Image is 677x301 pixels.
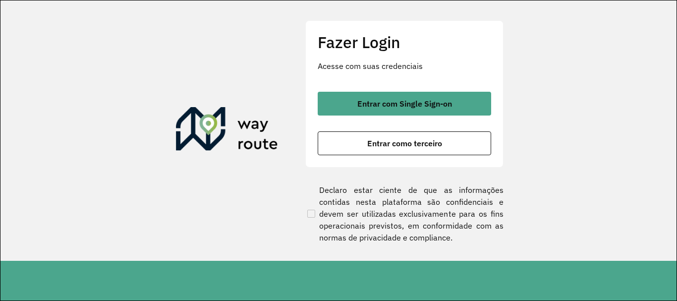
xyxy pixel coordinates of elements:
h2: Fazer Login [318,33,491,52]
img: Roteirizador AmbevTech [176,107,278,155]
span: Entrar com Single Sign-on [357,100,452,108]
button: button [318,131,491,155]
span: Entrar como terceiro [367,139,442,147]
button: button [318,92,491,116]
label: Declaro estar ciente de que as informações contidas nesta plataforma são confidenciais e devem se... [305,184,504,243]
p: Acesse com suas credenciais [318,60,491,72]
